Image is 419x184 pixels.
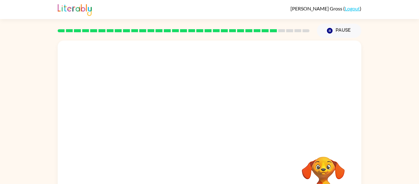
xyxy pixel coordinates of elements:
[290,6,343,11] span: [PERSON_NAME] Gross
[290,6,361,11] div: ( )
[317,24,361,38] button: Pause
[345,6,360,11] a: Logout
[58,2,92,16] img: Literably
